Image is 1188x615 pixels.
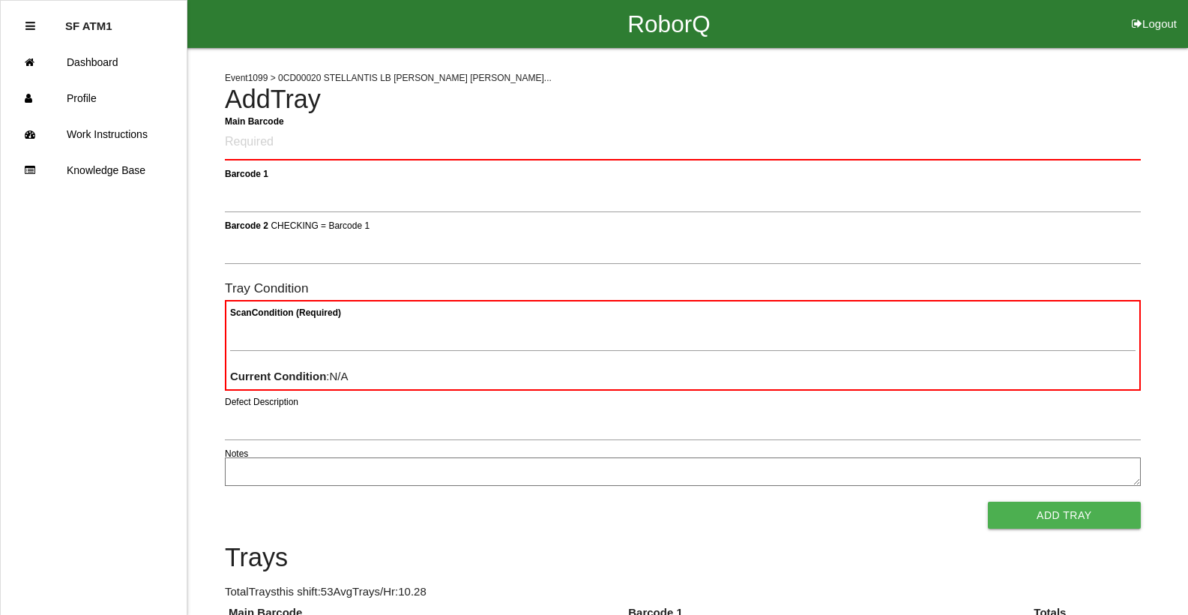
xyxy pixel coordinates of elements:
[225,73,552,83] span: Event 1099 > 0CD00020 STELLANTIS LB [PERSON_NAME] [PERSON_NAME]...
[1,116,187,152] a: Work Instructions
[225,583,1141,601] p: Total Trays this shift: 53 Avg Trays /Hr: 10.28
[271,220,370,230] span: CHECKING = Barcode 1
[225,125,1141,160] input: Required
[230,307,341,318] b: Scan Condition (Required)
[225,447,248,460] label: Notes
[225,281,1141,295] h6: Tray Condition
[65,8,112,32] p: SF ATM1
[225,168,268,178] b: Barcode 1
[225,220,268,230] b: Barcode 2
[1,152,187,188] a: Knowledge Base
[230,370,326,382] b: Current Condition
[225,395,298,409] label: Defect Description
[225,85,1141,114] h4: Add Tray
[230,370,349,382] span: : N/A
[225,115,284,126] b: Main Barcode
[1,80,187,116] a: Profile
[1,44,187,80] a: Dashboard
[225,544,1141,572] h4: Trays
[25,8,35,44] div: Close
[988,502,1141,529] button: Add Tray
